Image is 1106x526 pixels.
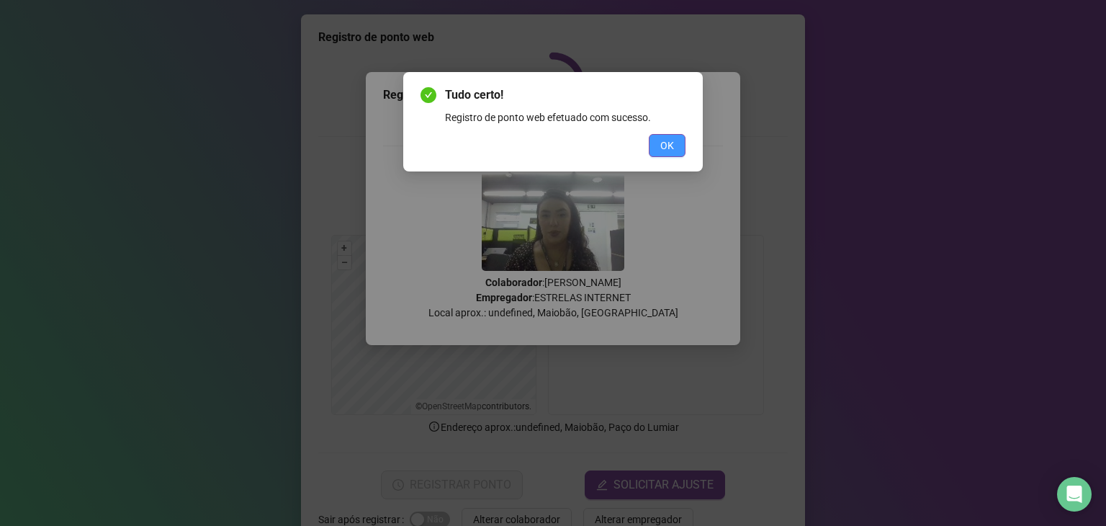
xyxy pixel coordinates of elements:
[421,87,436,103] span: check-circle
[445,110,685,125] div: Registro de ponto web efetuado com sucesso.
[1057,477,1092,512] div: Open Intercom Messenger
[660,138,674,153] span: OK
[649,134,685,157] button: OK
[445,86,685,104] span: Tudo certo!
